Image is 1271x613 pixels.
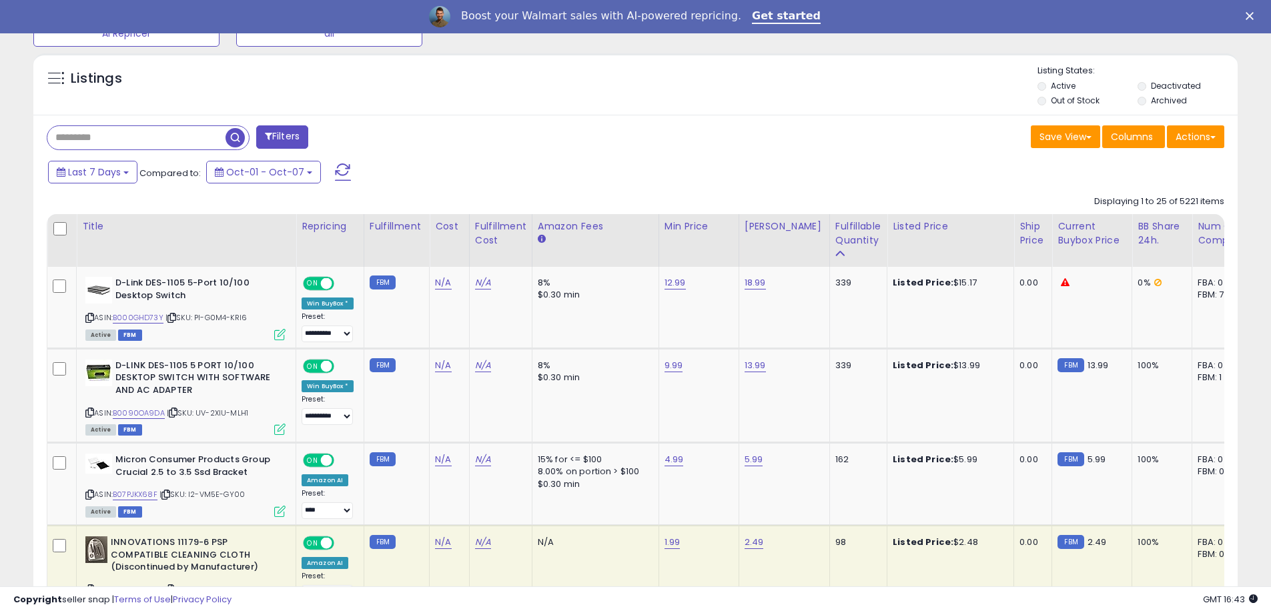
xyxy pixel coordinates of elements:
div: Repricing [302,219,358,233]
div: Close [1246,12,1259,20]
small: FBM [370,535,396,549]
a: 2.49 [745,536,764,549]
div: Displaying 1 to 25 of 5221 items [1094,195,1224,208]
div: Fulfillable Quantity [835,219,881,247]
span: Last 7 Days [68,165,121,179]
span: ON [304,455,321,466]
div: FBM: 1 [1198,372,1242,384]
div: ASIN: [85,360,286,434]
div: Win BuyBox * [302,297,354,310]
a: B0090OA9DA [113,408,165,419]
strong: Copyright [13,593,62,606]
div: BB Share 24h. [1138,219,1186,247]
a: 12.99 [665,276,686,289]
div: 339 [835,277,877,289]
div: Min Price [665,219,733,233]
button: Last 7 Days [48,161,137,183]
small: FBM [1057,452,1084,466]
a: 18.99 [745,276,766,289]
div: $15.17 [893,277,1003,289]
button: Save View [1031,125,1100,148]
div: $2.48 [893,536,1003,548]
a: N/A [475,276,491,289]
div: Amazon AI [302,557,348,569]
div: FBM: 7 [1198,289,1242,301]
div: 8% [538,360,649,372]
div: FBM: 0 [1198,548,1242,560]
label: Archived [1151,95,1187,106]
span: FBM [118,424,142,436]
small: FBM [370,358,396,372]
div: ASIN: [85,454,286,516]
span: All listings currently available for purchase on Amazon [85,506,116,518]
a: 4.99 [665,453,684,466]
div: $13.99 [893,360,1003,372]
span: Oct-01 - Oct-07 [226,165,304,179]
div: Boost your Walmart sales with AI-powered repricing. [461,9,741,23]
span: All listings currently available for purchase on Amazon [85,330,116,341]
a: Privacy Policy [173,593,232,606]
a: 9.99 [665,359,683,372]
div: 0.00 [1019,454,1041,466]
span: | SKU: UV-2XIU-MLH1 [167,408,248,418]
button: Filters [256,125,308,149]
div: 0% [1138,277,1182,289]
a: 1.99 [665,536,681,549]
small: FBM [1057,535,1084,549]
div: 0.00 [1019,536,1041,548]
img: 41j-OAtqv2L._SL40_.jpg [85,277,112,303]
div: Preset: [302,312,354,342]
div: 15% for <= $100 [538,454,649,466]
span: OFF [332,278,354,289]
button: Columns [1102,125,1165,148]
div: 339 [835,360,877,372]
div: $0.30 min [538,289,649,301]
span: Columns [1111,130,1153,143]
div: FBA: 0 [1198,454,1242,466]
a: B000GHD73Y [113,312,163,324]
small: Amazon Fees. [538,233,546,245]
img: 414ZV0s8d1L._SL40_.jpg [85,360,112,386]
b: Listed Price: [893,359,953,372]
div: 8.00% on portion > $100 [538,466,649,478]
span: 2.49 [1088,536,1107,548]
span: | SKU: PI-G0M4-KRI6 [165,312,247,323]
div: ASIN: [85,277,286,339]
div: Fulfillment Cost [475,219,526,247]
a: N/A [475,453,491,466]
span: ON [304,538,321,549]
div: 0.00 [1019,360,1041,372]
b: Micron Consumer Products Group Crucial 2.5 to 3.5 Ssd Bracket [115,454,278,482]
span: FBM [118,506,142,518]
span: 5.99 [1088,453,1106,466]
div: FBA: 0 [1198,536,1242,548]
span: OFF [332,455,354,466]
span: FBM [118,330,142,341]
button: Oct-01 - Oct-07 [206,161,321,183]
div: Amazon Fees [538,219,653,233]
div: Current Buybox Price [1057,219,1126,247]
a: N/A [435,453,451,466]
small: FBM [1057,358,1084,372]
div: 8% [538,277,649,289]
span: 2025-10-15 16:43 GMT [1203,593,1258,606]
a: B07PJKX68F [113,489,157,500]
a: N/A [435,536,451,549]
div: 100% [1138,454,1182,466]
span: OFF [332,360,354,372]
img: 41qYjIvmdxL._SL40_.jpg [85,536,107,563]
a: N/A [435,276,451,289]
div: 100% [1138,536,1182,548]
span: ON [304,278,321,289]
label: Deactivated [1151,80,1201,91]
div: Cost [435,219,464,233]
span: Compared to: [139,167,201,179]
div: 0.00 [1019,277,1041,289]
small: FBM [370,275,396,289]
a: Get started [752,9,821,24]
b: D-Link DES-1105 5-Port 10/100 Desktop Switch [115,277,278,305]
div: FBA: 0 [1198,360,1242,372]
h5: Listings [71,69,122,88]
div: Preset: [302,572,354,602]
span: ON [304,360,321,372]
